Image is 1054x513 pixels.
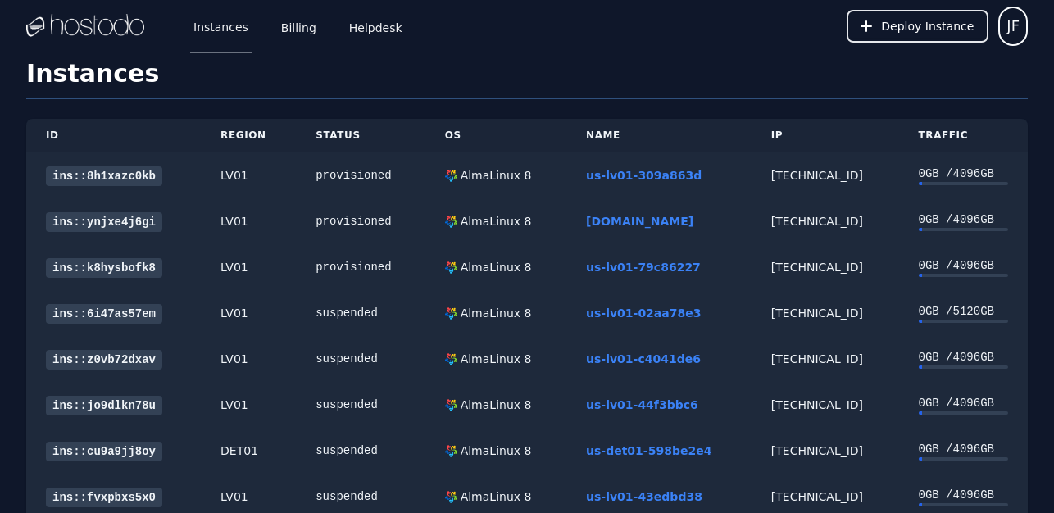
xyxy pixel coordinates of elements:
div: AlmaLinux 8 [457,167,532,184]
th: Status [296,119,425,152]
th: Region [201,119,296,152]
a: us-lv01-02aa78e3 [586,306,701,320]
div: suspended [316,443,405,459]
a: us-lv01-44f3bbc6 [586,398,698,411]
a: us-lv01-43edbd38 [586,490,702,503]
a: us-lv01-79c86227 [586,261,701,274]
button: Deploy Instance [847,10,988,43]
div: 0 GB / 4096 GB [919,395,1009,411]
a: ins::fvxpbxs5x0 [46,488,162,507]
div: LV01 [220,488,276,505]
img: Logo [26,14,144,39]
a: ins::jo9dlkn78u [46,396,162,415]
div: AlmaLinux 8 [457,259,532,275]
h1: Instances [26,59,1028,99]
a: us-lv01-c4041de6 [586,352,701,365]
div: 0 GB / 4096 GB [919,487,1009,503]
th: ID [26,119,201,152]
div: provisioned [316,167,405,184]
div: [TECHNICAL_ID] [771,443,879,459]
div: [TECHNICAL_ID] [771,259,879,275]
img: AlmaLinux 8 [445,445,457,457]
th: Name [566,119,752,152]
div: AlmaLinux 8 [457,305,532,321]
a: us-det01-598be2e4 [586,444,711,457]
div: LV01 [220,397,276,413]
div: [TECHNICAL_ID] [771,305,879,321]
div: [TECHNICAL_ID] [771,351,879,367]
img: AlmaLinux 8 [445,399,457,411]
img: AlmaLinux 8 [445,216,457,228]
div: 0 GB / 4096 GB [919,441,1009,457]
img: AlmaLinux 8 [445,491,457,503]
div: [TECHNICAL_ID] [771,488,879,505]
span: Deploy Instance [881,18,974,34]
div: DET01 [220,443,276,459]
a: ins::z0vb72dxav [46,350,162,370]
th: IP [752,119,899,152]
div: [TECHNICAL_ID] [771,397,879,413]
a: ins::k8hysbofk8 [46,258,162,278]
div: 0 GB / 4096 GB [919,166,1009,182]
div: suspended [316,351,405,367]
div: AlmaLinux 8 [457,351,532,367]
div: LV01 [220,213,276,229]
a: ins::6i47as57em [46,304,162,324]
th: OS [425,119,566,152]
div: [TECHNICAL_ID] [771,213,879,229]
div: AlmaLinux 8 [457,443,532,459]
div: AlmaLinux 8 [457,488,532,505]
div: 0 GB / 4096 GB [919,349,1009,365]
div: 0 GB / 5120 GB [919,303,1009,320]
div: [TECHNICAL_ID] [771,167,879,184]
div: LV01 [220,259,276,275]
img: AlmaLinux 8 [445,261,457,274]
a: ins::cu9a9jj8oy [46,442,162,461]
img: AlmaLinux 8 [445,353,457,365]
div: AlmaLinux 8 [457,397,532,413]
button: User menu [998,7,1028,46]
div: 0 GB / 4096 GB [919,257,1009,274]
div: LV01 [220,167,276,184]
div: suspended [316,488,405,505]
div: AlmaLinux 8 [457,213,532,229]
img: AlmaLinux 8 [445,170,457,182]
a: us-lv01-309a863d [586,169,702,182]
span: JF [1006,15,1020,38]
div: provisioned [316,259,405,275]
div: LV01 [220,351,276,367]
div: 0 GB / 4096 GB [919,211,1009,228]
a: ins::ynjxe4j6gi [46,212,162,232]
th: Traffic [899,119,1029,152]
div: suspended [316,305,405,321]
img: AlmaLinux 8 [445,307,457,320]
a: ins::8h1xazc0kb [46,166,162,186]
a: [DOMAIN_NAME] [586,215,693,228]
div: suspended [316,397,405,413]
div: LV01 [220,305,276,321]
div: provisioned [316,213,405,229]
